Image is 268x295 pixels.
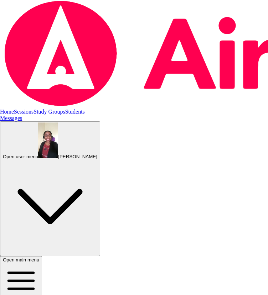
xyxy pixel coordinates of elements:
a: Sessions [14,109,33,115]
span: Open main menu [3,257,39,262]
span: [PERSON_NAME] [58,154,97,159]
span: Open user menu [3,154,38,159]
a: Study Groups [33,109,65,115]
a: Students [65,109,85,115]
